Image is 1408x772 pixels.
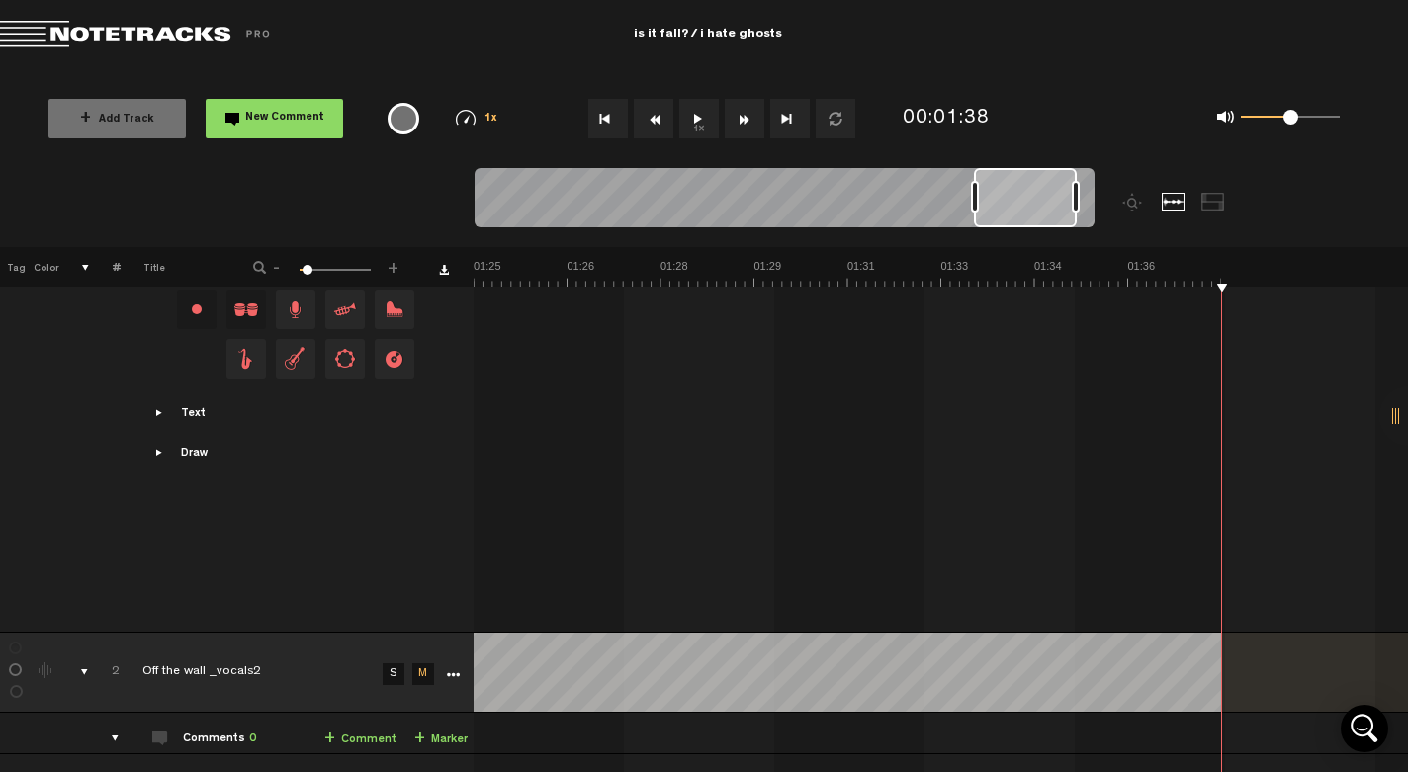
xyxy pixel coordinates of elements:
[226,290,266,329] span: Drag and drop a stamp
[276,339,315,379] span: Drag and drop a stamp
[177,290,217,329] div: Change stamp color.To change the color of an existing stamp, select the stamp on the right and th...
[61,662,92,682] div: comments, stamps & drawings
[324,729,396,751] a: Comment
[206,99,343,138] button: New Comment
[152,405,168,421] span: Showcase text
[433,110,521,127] div: 1x
[29,633,58,713] td: Change the color of the waveform
[92,729,123,748] div: comments
[142,663,399,683] div: Click to edit the title
[80,111,91,127] span: +
[903,105,990,133] div: 00:01:38
[588,99,628,138] button: Go to beginning
[245,113,324,124] span: New Comment
[725,99,764,138] button: Fast Forward
[816,99,855,138] button: Loop
[383,663,404,685] a: S
[226,339,266,379] span: Drag and drop a stamp
[325,290,365,329] span: Drag and drop a stamp
[152,445,168,461] span: Showcase draw menu
[414,731,425,747] span: +
[89,633,120,713] td: Click to change the order number 2
[1341,705,1388,752] div: Open Intercom Messenger
[388,103,419,134] div: {{ tooltip_message }}
[484,114,498,125] span: 1x
[92,663,123,682] div: Click to change the order number
[375,339,414,379] span: Drag and drop a stamp
[412,663,434,685] a: M
[276,290,315,329] span: Drag and drop a stamp
[89,713,120,754] td: comments
[90,247,121,287] th: #
[183,731,256,748] div: Comments
[269,259,285,271] span: -
[120,633,377,713] td: Click to edit the title Off the wall _vocals2
[324,731,335,747] span: +
[121,247,226,287] th: Title
[456,110,476,126] img: speedometer.svg
[48,99,186,138] button: +Add Track
[181,446,208,463] div: Draw
[325,339,365,379] span: Drag and drop a stamp
[386,259,401,271] span: +
[414,729,468,751] a: Marker
[679,99,719,138] button: 1x
[80,115,154,126] span: Add Track
[439,265,449,275] a: Download comments
[89,210,120,633] td: drawings
[634,99,673,138] button: Rewind
[249,733,256,745] span: 0
[375,290,414,329] span: Drag and drop a stamp
[181,406,206,423] div: Text
[32,662,61,680] div: Change the color of the waveform
[58,633,89,713] td: comments, stamps & drawings
[770,99,810,138] button: Go to end
[30,247,59,287] th: Color
[443,664,462,682] a: More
